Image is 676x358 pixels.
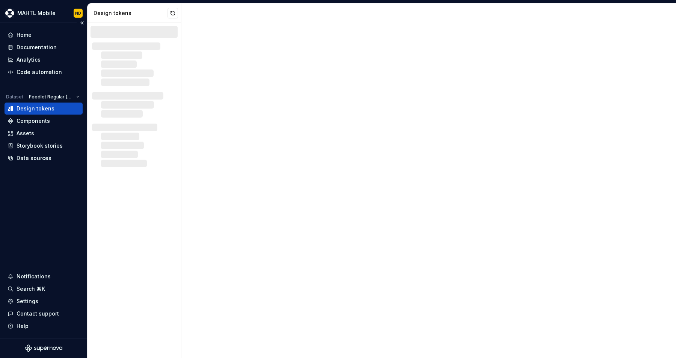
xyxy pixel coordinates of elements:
[5,9,14,18] img: 317a9594-9ec3-41ad-b59a-e557b98ff41d.png
[5,103,83,115] a: Design tokens
[17,322,29,330] div: Help
[17,117,50,125] div: Components
[77,18,87,28] button: Collapse sidebar
[17,298,38,305] div: Settings
[17,105,54,112] div: Design tokens
[17,142,63,150] div: Storybook stories
[6,94,23,100] div: Dataset
[26,92,83,102] button: Feedlot Regular (New)
[5,54,83,66] a: Analytics
[5,308,83,320] button: Contact support
[17,130,34,137] div: Assets
[5,295,83,307] a: Settings
[17,154,51,162] div: Data sources
[94,9,167,17] div: Design tokens
[17,44,57,51] div: Documentation
[17,9,56,17] div: MAHTL Mobile
[75,10,81,16] div: ND
[17,310,59,317] div: Contact support
[17,285,45,293] div: Search ⌘K
[25,344,62,352] svg: Supernova Logo
[5,320,83,332] button: Help
[5,127,83,139] a: Assets
[2,5,86,21] button: MAHTL MobileND
[29,94,73,100] span: Feedlot Regular (New)
[5,41,83,53] a: Documentation
[5,29,83,41] a: Home
[5,152,83,164] a: Data sources
[17,273,51,280] div: Notifications
[17,68,62,76] div: Code automation
[5,140,83,152] a: Storybook stories
[5,115,83,127] a: Components
[17,31,32,39] div: Home
[5,283,83,295] button: Search ⌘K
[5,66,83,78] a: Code automation
[5,270,83,282] button: Notifications
[17,56,41,63] div: Analytics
